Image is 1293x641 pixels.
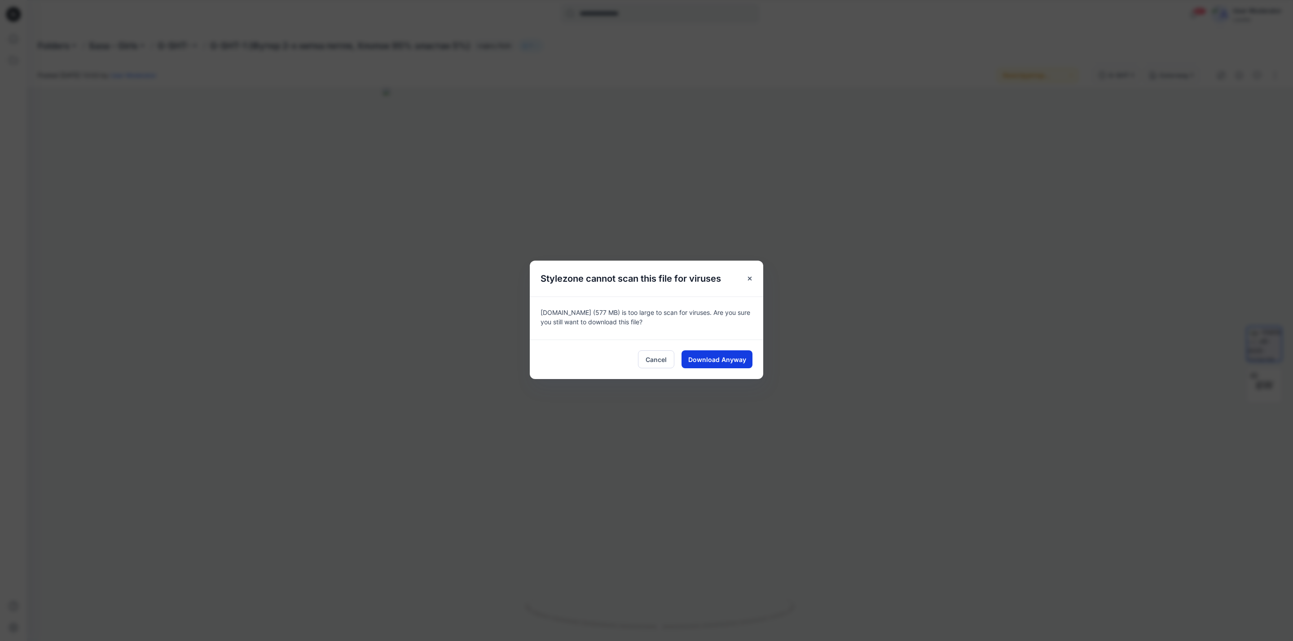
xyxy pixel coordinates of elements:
h5: Stylezone cannot scan this file for viruses [530,261,732,297]
div: [DOMAIN_NAME] (577 MB) is too large to scan for viruses. Are you sure you still want to download ... [530,297,763,340]
button: Cancel [638,350,674,368]
button: Download Anyway [682,350,752,368]
button: Close [742,270,758,287]
span: Download Anyway [688,355,746,364]
span: Cancel [646,355,667,364]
